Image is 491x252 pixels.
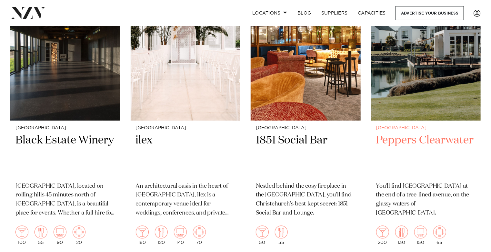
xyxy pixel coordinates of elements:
div: 150 [414,226,427,245]
div: 90 [54,226,66,245]
img: cocktail.png [376,226,389,238]
div: 35 [275,226,288,245]
img: dining.png [275,226,288,238]
div: 120 [155,226,168,245]
a: Advertise your business [396,6,464,20]
h2: 1851 Social Bar [256,133,356,177]
img: meeting.png [433,226,446,238]
div: 100 [15,226,28,245]
img: dining.png [155,226,168,238]
a: BLOG [292,6,316,20]
p: Nestled behind the cosy fireplace in the [GEOGRAPHIC_DATA], you'll find Christchurch's best-kept ... [256,182,356,218]
img: cocktail.png [136,226,149,238]
small: [GEOGRAPHIC_DATA] [136,126,235,131]
img: cocktail.png [256,226,269,238]
h2: Peppers Clearwater [376,133,476,177]
div: 70 [193,226,206,245]
img: dining.png [395,226,408,238]
h2: Black Estate Winery [15,133,115,177]
p: An architectural oasis in the heart of [GEOGRAPHIC_DATA], ilex is a contemporary venue ideal for ... [136,182,235,218]
div: 65 [433,226,446,245]
small: [GEOGRAPHIC_DATA] [15,126,115,131]
div: 180 [136,226,149,245]
img: dining.png [35,226,47,238]
div: 20 [73,226,85,245]
a: SUPPLIERS [316,6,353,20]
img: meeting.png [73,226,85,238]
img: nzv-logo.png [10,7,45,19]
p: You'll find [GEOGRAPHIC_DATA] at the end of a tree-lined avenue, on the glassy waters of [GEOGRAP... [376,182,476,218]
img: meeting.png [193,226,206,238]
h2: ilex [136,133,235,177]
img: theatre.png [174,226,187,238]
img: theatre.png [414,226,427,238]
img: theatre.png [54,226,66,238]
div: 55 [35,226,47,245]
a: Capacities [353,6,391,20]
div: 50 [256,226,269,245]
div: 130 [395,226,408,245]
img: cocktail.png [15,226,28,238]
small: [GEOGRAPHIC_DATA] [376,126,476,131]
div: 200 [376,226,389,245]
p: [GEOGRAPHIC_DATA], located on rolling hills 45 minutes north of [GEOGRAPHIC_DATA], is a beautiful... [15,182,115,218]
small: [GEOGRAPHIC_DATA] [256,126,356,131]
a: Locations [247,6,292,20]
div: 140 [174,226,187,245]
